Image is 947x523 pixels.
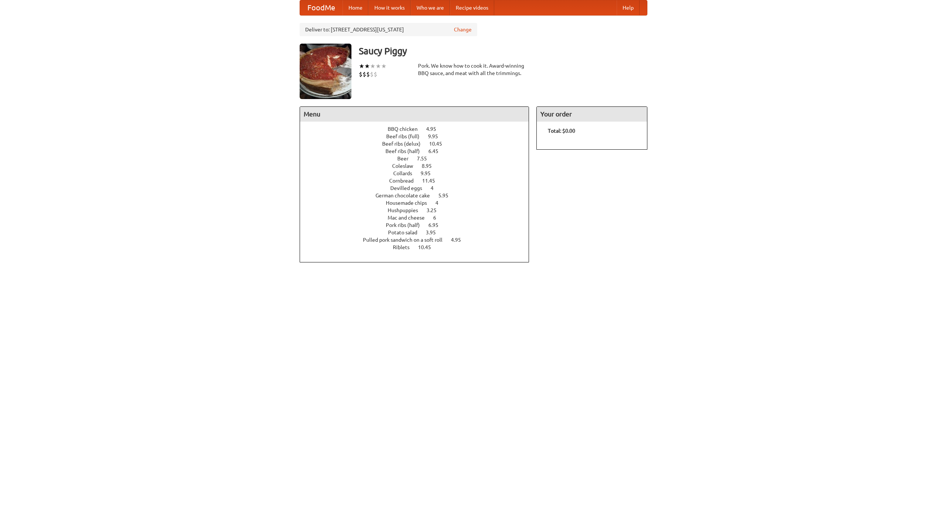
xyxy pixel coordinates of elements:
a: Potato salad 3.95 [388,230,449,235]
h4: Menu [300,107,529,122]
a: FoodMe [300,0,343,15]
span: Devilled eggs [390,185,429,191]
span: Beef ribs (full) [386,133,427,139]
li: ★ [370,62,375,70]
li: ★ [375,62,381,70]
h4: Your order [537,107,647,122]
span: Beer [397,156,416,162]
span: 9.95 [428,133,445,139]
li: $ [374,70,377,78]
span: Cornbread [389,178,421,184]
li: ★ [381,62,387,70]
a: Mac and cheese 6 [388,215,450,221]
div: Deliver to: [STREET_ADDRESS][US_STATE] [300,23,477,36]
a: Beef ribs (full) 9.95 [386,133,452,139]
span: 4 [431,185,441,191]
li: $ [370,70,374,78]
div: Pork. We know how to cook it. Award-winning BBQ sauce, and meat with all the trimmings. [418,62,529,77]
span: 7.55 [417,156,434,162]
span: 8.95 [422,163,439,169]
li: ★ [359,62,364,70]
span: 10.45 [429,141,449,147]
a: Collards 9.95 [393,170,444,176]
a: Recipe videos [450,0,494,15]
a: Hushpuppies 3.25 [388,207,450,213]
span: 4 [435,200,446,206]
span: 11.45 [422,178,442,184]
span: Housemade chips [386,200,434,206]
a: Help [617,0,640,15]
span: Pork ribs (half) [386,222,427,228]
span: 3.25 [427,207,444,213]
span: Riblets [393,244,417,250]
span: 10.45 [418,244,438,250]
h3: Saucy Piggy [359,44,647,58]
a: Coleslaw 8.95 [392,163,445,169]
a: Pulled pork sandwich on a soft roll 4.95 [363,237,475,243]
a: How it works [368,0,411,15]
a: Beer 7.55 [397,156,441,162]
span: Mac and cheese [388,215,432,221]
span: 4.95 [426,126,444,132]
a: Beef ribs (delux) 10.45 [382,141,456,147]
span: Collards [393,170,419,176]
b: Total: $0.00 [548,128,575,134]
span: Beef ribs (half) [385,148,427,154]
span: 5.95 [438,193,456,198]
span: Coleslaw [392,163,421,169]
span: 6.45 [428,148,446,154]
span: 6 [433,215,444,221]
span: Hushpuppies [388,207,425,213]
a: Who we are [411,0,450,15]
span: 6.95 [428,222,446,228]
a: Change [454,26,472,33]
a: Riblets 10.45 [393,244,445,250]
span: 3.95 [426,230,443,235]
a: Pork ribs (half) 6.95 [386,222,452,228]
a: German chocolate cake 5.95 [375,193,462,198]
a: Beef ribs (half) 6.45 [385,148,452,154]
li: $ [366,70,370,78]
a: Cornbread 11.45 [389,178,449,184]
span: Pulled pork sandwich on a soft roll [363,237,450,243]
img: angular.jpg [300,44,351,99]
li: $ [363,70,366,78]
a: Devilled eggs 4 [390,185,447,191]
li: $ [359,70,363,78]
span: Potato salad [388,230,425,235]
li: ★ [364,62,370,70]
span: BBQ chicken [388,126,425,132]
span: Beef ribs (delux) [382,141,428,147]
a: Home [343,0,368,15]
span: German chocolate cake [375,193,437,198]
span: 9.95 [421,170,438,176]
a: Housemade chips 4 [386,200,452,206]
a: BBQ chicken 4.95 [388,126,450,132]
span: 4.95 [451,237,468,243]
